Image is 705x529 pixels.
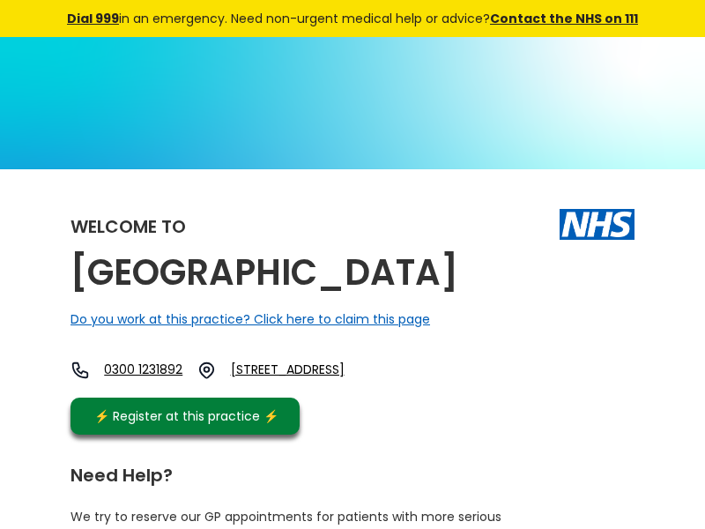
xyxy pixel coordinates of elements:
[560,209,634,239] img: The NHS logo
[41,9,664,28] div: in an emergency. Need non-urgent medical help or advice?
[490,10,638,27] a: Contact the NHS on 111
[70,310,430,328] a: Do you work at this practice? Click here to claim this page
[70,458,617,484] div: Need Help?
[85,406,287,426] div: ⚡️ Register at this practice ⚡️
[70,218,186,235] div: Welcome to
[70,398,300,435] a: ⚡️ Register at this practice ⚡️
[104,361,182,380] a: 0300 1231892
[231,361,388,380] a: [STREET_ADDRESS]
[70,253,458,293] h2: [GEOGRAPHIC_DATA]
[70,361,90,380] img: telephone icon
[67,10,119,27] a: Dial 999
[197,361,216,380] img: practice location icon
